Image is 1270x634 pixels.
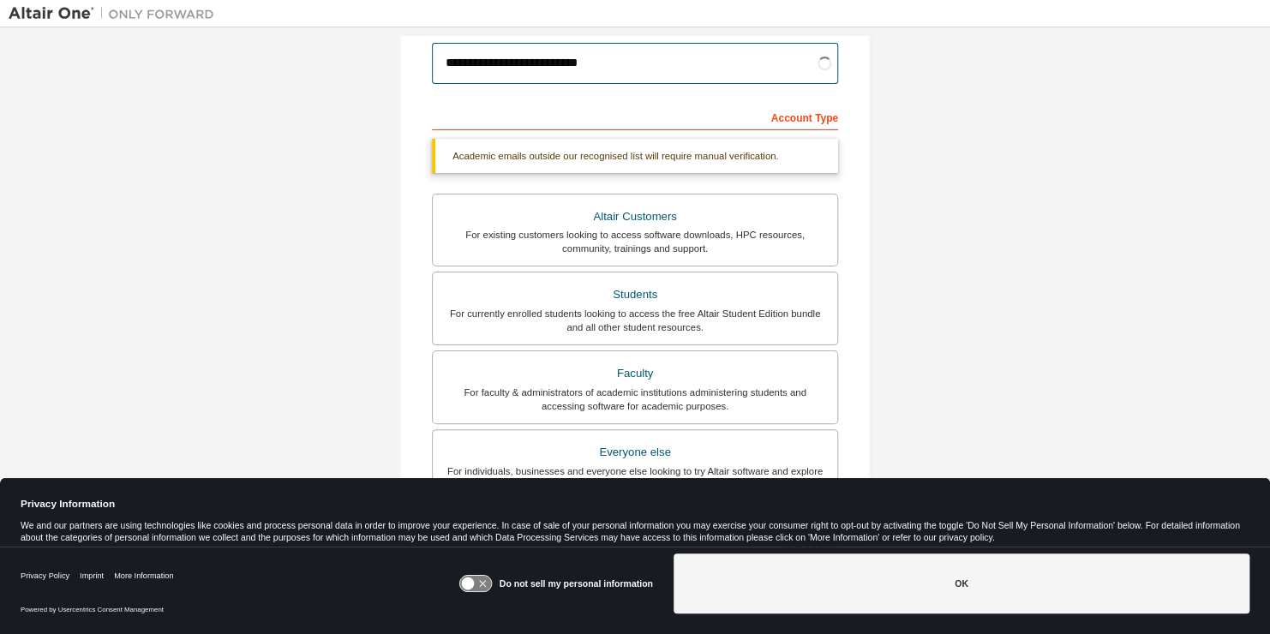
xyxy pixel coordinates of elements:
[443,283,827,307] div: Students
[443,440,827,464] div: Everyone else
[443,386,827,413] div: For faculty & administrators of academic institutions administering students and accessing softwa...
[443,228,827,255] div: For existing customers looking to access software downloads, HPC resources, community, trainings ...
[432,139,838,173] div: Academic emails outside our recognised list will require manual verification.
[443,307,827,334] div: For currently enrolled students looking to access the free Altair Student Edition bundle and all ...
[443,362,827,386] div: Faculty
[443,205,827,229] div: Altair Customers
[9,5,223,22] img: Altair One
[443,464,827,492] div: For individuals, businesses and everyone else looking to try Altair software and explore our prod...
[432,103,838,130] div: Account Type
